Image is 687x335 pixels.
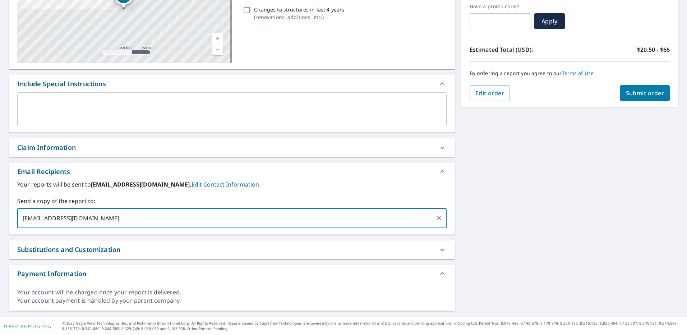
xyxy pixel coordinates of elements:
[28,323,51,329] a: Privacy Policy
[620,85,670,101] button: Submit order
[562,70,594,77] a: Terms of Use
[192,180,260,188] a: EditContactInfo
[17,79,106,89] div: Include Special Instructions
[17,167,70,176] div: Email Recipients
[17,297,447,305] div: Your account payment is handled by your parent company.
[470,70,670,77] p: By ordering a report you agree to our
[9,75,455,92] div: Include Special Instructions
[470,3,531,10] label: Have a promo code?
[4,323,26,329] a: Terms of Use
[17,245,120,254] div: Substitutions and Customization
[637,45,670,54] p: $20.50 - $66
[9,138,455,157] div: Claim Information
[434,213,444,223] button: Clear
[534,13,565,29] button: Apply
[62,321,683,331] p: © 2025 Eagle View Technologies, Inc. and Pictometry International Corp. All Rights Reserved. Repo...
[254,6,344,13] p: Changes to structures in last 4 years
[470,85,510,101] button: Edit order
[475,89,504,97] span: Edit order
[17,180,447,189] label: Your reports will be sent to
[17,288,447,297] div: Your account will be charged once your report is delivered.
[254,13,344,21] p: ( renovations, additions, etc. )
[9,240,455,259] div: Substitutions and Customization
[17,143,76,152] div: Claim Information
[4,324,51,328] p: |
[9,265,455,282] div: Payment Information
[17,269,86,279] div: Payment Information
[91,180,192,188] b: [EMAIL_ADDRESS][DOMAIN_NAME].
[212,44,223,55] a: Current Level 17, Zoom Out
[9,163,455,180] div: Email Recipients
[540,17,559,25] span: Apply
[626,89,664,97] span: Submit order
[212,33,223,44] a: Current Level 17, Zoom In
[17,197,447,205] label: Send a copy of the report to:
[470,45,570,54] p: Estimated Total (USD):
